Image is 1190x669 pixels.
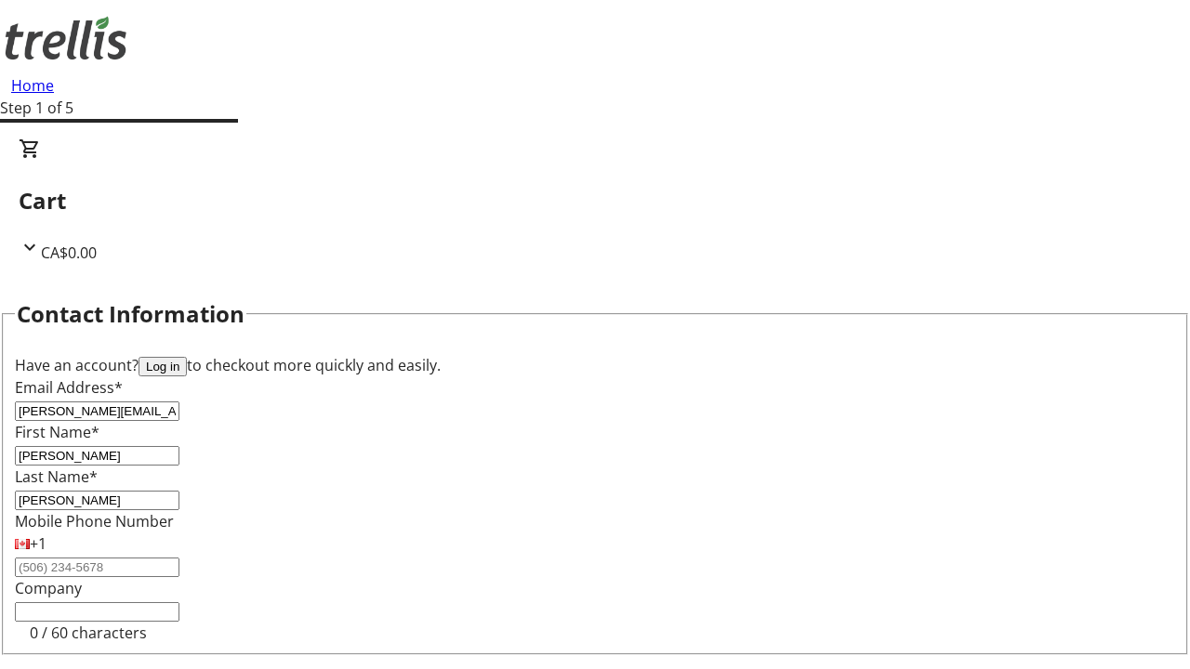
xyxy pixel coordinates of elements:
[17,297,245,331] h2: Contact Information
[15,422,99,442] label: First Name*
[15,511,174,531] label: Mobile Phone Number
[15,557,179,577] input: (506) 234-5678
[15,466,98,487] label: Last Name*
[15,578,82,598] label: Company
[19,138,1171,264] div: CartCA$0.00
[15,354,1175,376] div: Have an account? to checkout more quickly and easily.
[15,377,123,398] label: Email Address*
[41,243,97,263] span: CA$0.00
[30,623,147,643] tr-character-limit: 0 / 60 characters
[139,357,187,376] button: Log in
[19,184,1171,217] h2: Cart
